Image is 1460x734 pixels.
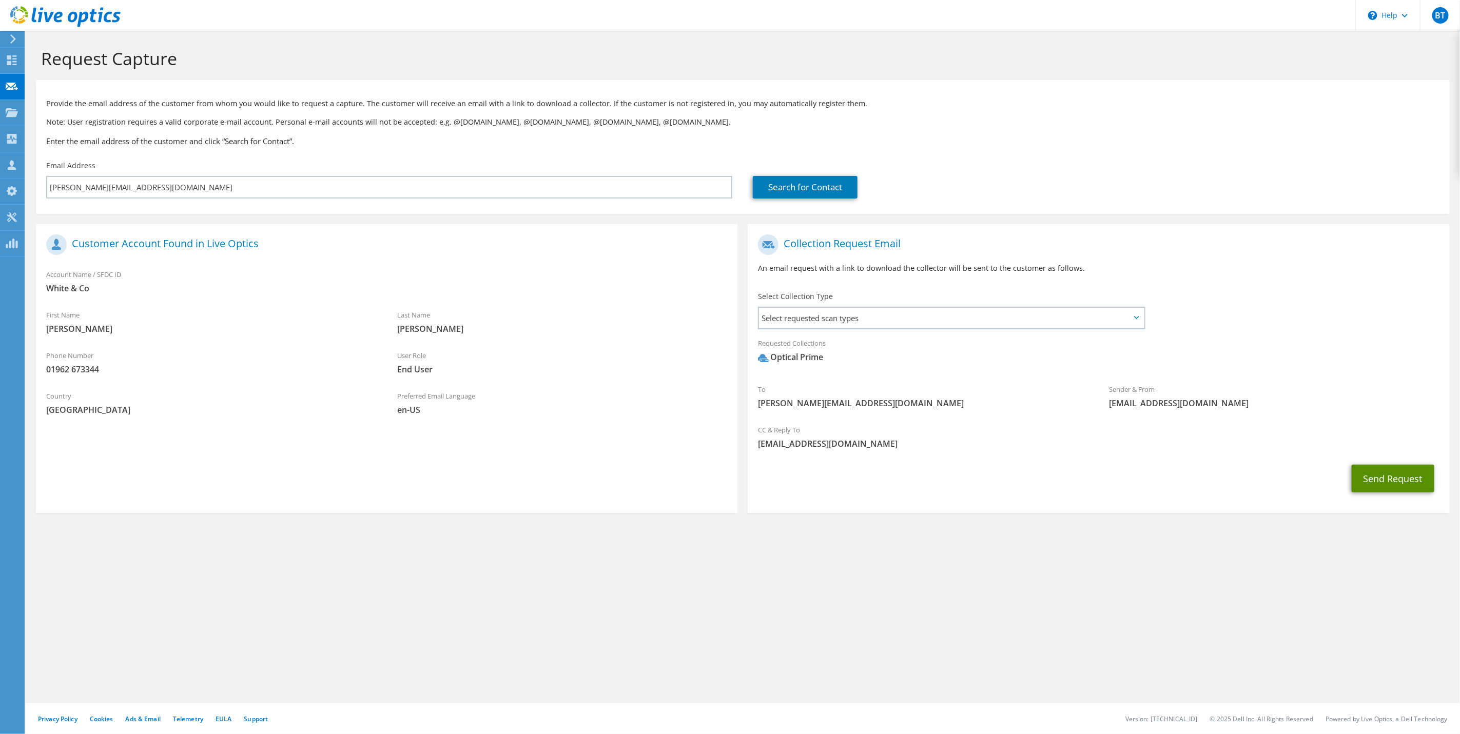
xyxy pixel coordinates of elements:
[1326,715,1448,723] li: Powered by Live Optics, a Dell Technology
[1368,11,1377,20] svg: \n
[46,364,377,375] span: 01962 673344
[36,264,737,299] div: Account Name / SFDC ID
[1099,379,1450,414] div: Sender & From
[758,234,1434,255] h1: Collection Request Email
[46,404,377,415] span: [GEOGRAPHIC_DATA]
[387,345,738,380] div: User Role
[1125,715,1198,723] li: Version: [TECHNICAL_ID]
[758,291,833,302] label: Select Collection Type
[387,304,738,340] div: Last Name
[173,715,203,723] a: Telemetry
[758,438,1439,449] span: [EMAIL_ADDRESS][DOMAIN_NAME]
[36,385,387,421] div: Country
[36,304,387,340] div: First Name
[46,98,1439,109] p: Provide the email address of the customer from whom you would like to request a capture. The cust...
[758,263,1439,274] p: An email request with a link to download the collector will be sent to the customer as follows.
[397,364,728,375] span: End User
[41,48,1439,69] h1: Request Capture
[753,176,858,199] a: Search for Contact
[36,345,387,380] div: Phone Number
[759,308,1144,328] span: Select requested scan types
[758,351,823,363] div: Optical Prime
[387,385,738,421] div: Preferred Email Language
[397,404,728,415] span: en-US
[46,135,1439,147] h3: Enter the email address of the customer and click “Search for Contact”.
[748,332,1449,373] div: Requested Collections
[46,323,377,334] span: [PERSON_NAME]
[46,161,95,171] label: Email Address
[216,715,231,723] a: EULA
[1210,715,1313,723] li: © 2025 Dell Inc. All Rights Reserved
[748,379,1099,414] div: To
[90,715,113,723] a: Cookies
[38,715,77,723] a: Privacy Policy
[244,715,268,723] a: Support
[1352,465,1434,492] button: Send Request
[46,234,722,255] h1: Customer Account Found in Live Optics
[46,283,727,294] span: White & Co
[758,398,1088,409] span: [PERSON_NAME][EMAIL_ADDRESS][DOMAIN_NAME]
[126,715,161,723] a: Ads & Email
[397,323,728,334] span: [PERSON_NAME]
[748,419,1449,454] div: CC & Reply To
[46,116,1439,128] p: Note: User registration requires a valid corporate e-mail account. Personal e-mail accounts will ...
[1432,7,1449,24] span: BT
[1109,398,1439,409] span: [EMAIL_ADDRESS][DOMAIN_NAME]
